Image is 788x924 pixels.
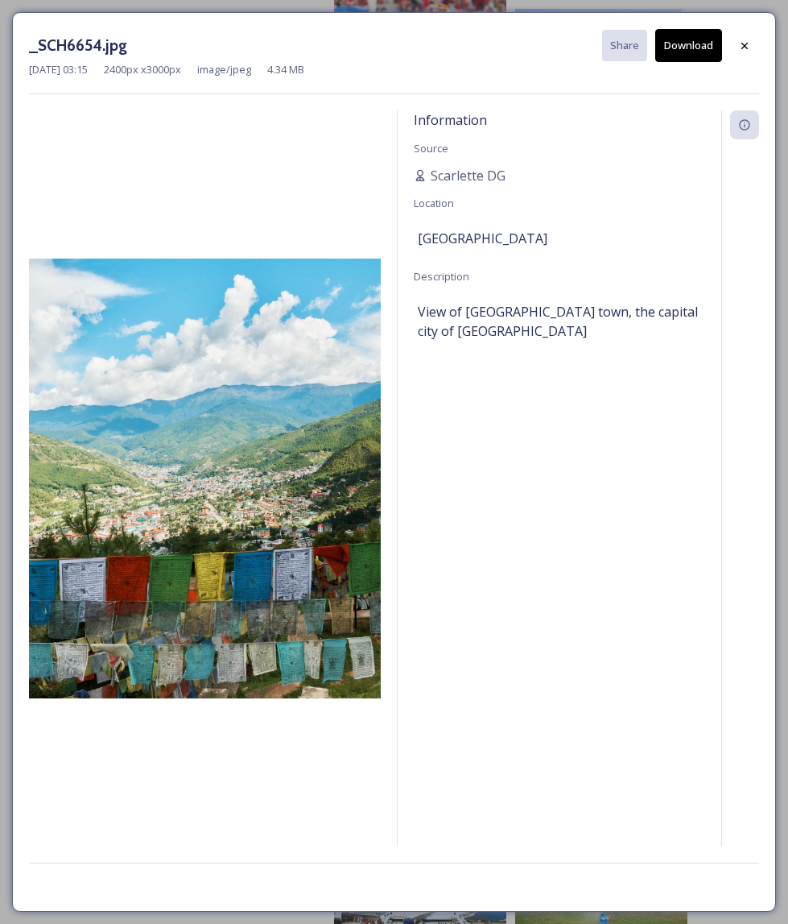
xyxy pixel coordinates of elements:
[29,62,88,77] span: [DATE] 03:15
[418,302,701,341] span: View of [GEOGRAPHIC_DATA] town, the capital city of [GEOGRAPHIC_DATA]
[655,29,722,62] button: Download
[104,62,181,77] span: 2400 px x 3000 px
[29,259,381,698] img: _SCH6654.jpg
[267,62,304,77] span: 4.34 MB
[414,141,448,155] span: Source
[418,229,547,248] span: [GEOGRAPHIC_DATA]
[29,34,127,57] h3: _SCH6654.jpg
[414,111,487,129] span: Information
[414,196,454,210] span: Location
[602,30,647,61] button: Share
[197,62,251,77] span: image/jpeg
[431,166,505,185] span: Scarlette DG
[414,269,469,284] span: Description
